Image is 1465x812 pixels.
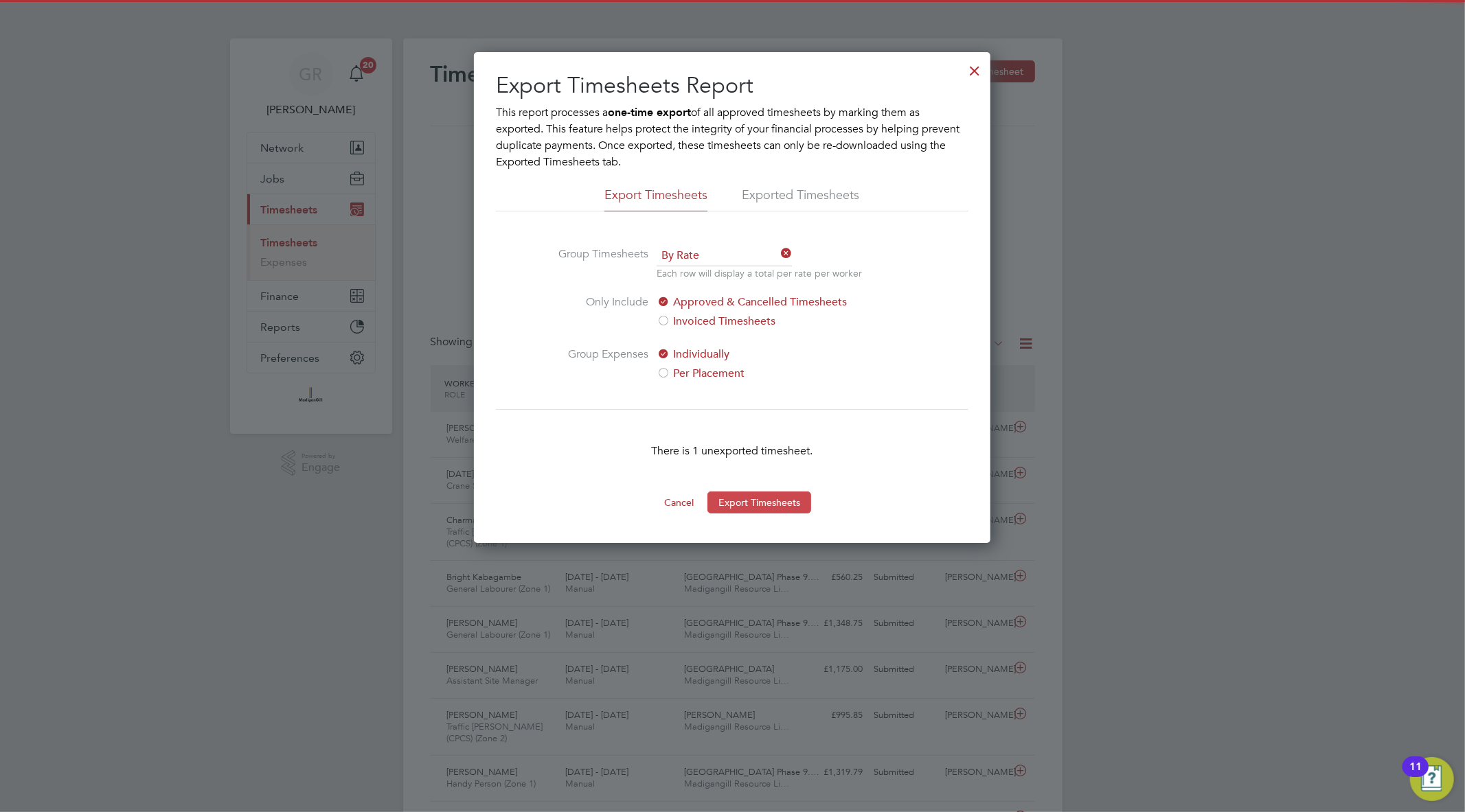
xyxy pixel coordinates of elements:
[545,246,648,277] label: Group Timesheets
[496,71,968,100] h2: Export Timesheets Report
[657,266,862,280] p: Each row will display a total per rate per worker
[1410,757,1454,801] button: Open Resource Center, 11 new notifications
[545,346,648,382] label: Group Expenses
[657,365,887,382] label: Per Placement
[653,491,705,513] button: Cancel
[742,187,859,211] li: Exported Timesheets
[496,104,968,170] p: This report processes a of all approved timesheets by marking them as exported. This feature help...
[604,187,707,211] li: Export Timesheets
[608,106,691,119] b: one-time export
[707,491,811,513] button: Export Timesheets
[545,294,648,329] label: Only Include
[657,246,792,266] span: By Rate
[657,313,887,329] label: Invoiced Timesheets
[1409,767,1422,785] div: 11
[496,443,968,459] p: There is 1 unexported timesheet.
[657,294,887,310] label: Approved & Cancelled Timesheets
[657,346,887,362] label: Individually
